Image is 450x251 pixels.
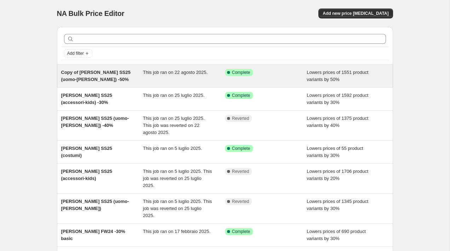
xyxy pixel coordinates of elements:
span: Reverted [232,199,249,204]
button: Add filter [64,49,92,58]
span: Complete [232,146,250,151]
span: Complete [232,93,250,98]
span: [PERSON_NAME] SS25 (accessori-kids) [61,169,112,181]
span: Lowers prices of 1551 product variants by 50% [307,70,368,82]
span: Lowers prices of 55 product variants by 30% [307,146,363,158]
span: This job ran on 5 luglio 2025. [143,146,202,151]
span: Add filter [67,51,84,56]
span: Lowers prices of 1706 product variants by 20% [307,169,368,181]
span: Lowers prices of 1375 product variants by 40% [307,116,368,128]
span: Lowers prices of 1592 product variants by 30% [307,93,368,105]
span: Reverted [232,116,249,121]
span: Complete [232,229,250,234]
span: Add new price [MEDICAL_DATA] [323,11,388,16]
span: NA Bulk Price Editor [57,10,125,17]
span: This job ran on 25 luglio 2025. This job was reverted on 22 agosto 2025. [143,116,204,135]
span: Reverted [232,169,249,174]
span: [PERSON_NAME] SS25 (costumi) [61,146,112,158]
span: [PERSON_NAME] SS25 (uomo-[PERSON_NAME]) -40% [61,116,129,128]
span: This job ran on 22 agosto 2025. [143,70,208,75]
span: This job ran on 25 luglio 2025. [143,93,204,98]
span: Copy of [PERSON_NAME] SS25 (uomo-[PERSON_NAME]) -50% [61,70,131,82]
span: [PERSON_NAME] FW24 -30% basic [61,229,125,241]
span: Lowers prices of 1345 product variants by 30% [307,199,368,211]
span: Lowers prices of 690 product variants by 30% [307,229,366,241]
span: [PERSON_NAME] SS25 (accessori-kids) -30% [61,93,112,105]
span: This job ran on 5 luglio 2025. This job was reverted on 25 luglio 2025. [143,199,212,218]
span: This job ran on 5 luglio 2025. This job was reverted on 25 luglio 2025. [143,169,212,188]
button: Add new price [MEDICAL_DATA] [318,8,393,18]
span: [PERSON_NAME] SS25 (uomo-[PERSON_NAME]) [61,199,129,211]
span: Complete [232,70,250,75]
span: This job ran on 17 febbraio 2025. [143,229,210,234]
